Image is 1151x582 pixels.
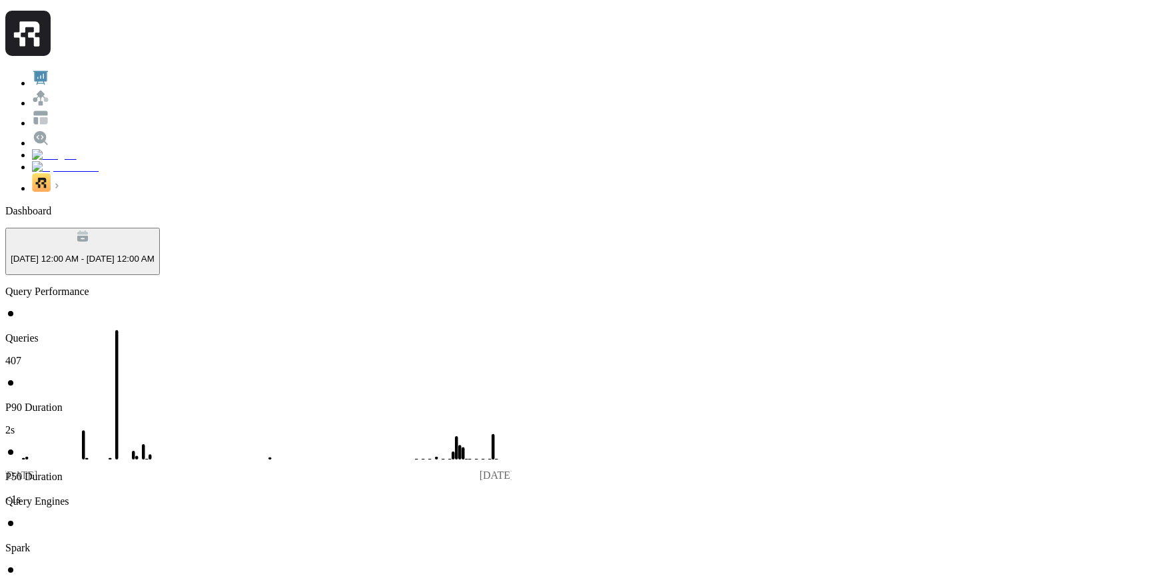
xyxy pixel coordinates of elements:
[480,469,514,481] tspan: [DATE]
[32,161,99,173] img: Optimization
[5,493,63,505] p: <1s
[5,495,1146,507] p: Query Engines
[5,332,63,344] p: Queries
[32,89,49,107] img: Assets
[5,286,1146,298] p: Query Performance
[5,471,63,483] p: P50 Duration
[5,542,1146,554] p: Spark
[5,424,63,436] p: 2s
[32,69,49,87] img: Dashboard
[5,228,160,275] button: [DATE] 12:00 AM - [DATE] 12:00 AM
[32,129,49,146] img: Query Explorer
[32,173,51,192] img: demo
[5,355,63,367] p: 407
[11,254,155,264] p: [DATE] 12:00 AM - [DATE] 12:00 AM
[5,11,51,56] img: Ryft
[5,402,63,414] p: P90 Duration
[32,149,77,161] img: Insights
[5,205,1146,217] p: Dashboard
[32,109,49,127] img: Asset Explorer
